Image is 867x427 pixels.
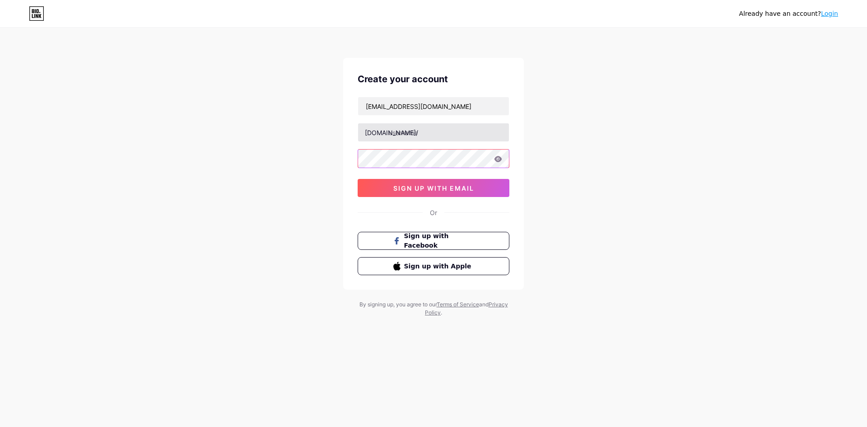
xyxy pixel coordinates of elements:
button: sign up with email [358,179,509,197]
a: Login [821,10,838,17]
div: [DOMAIN_NAME]/ [365,128,418,137]
span: Sign up with Apple [404,262,474,271]
div: Already have an account? [739,9,838,19]
input: Email [358,97,509,115]
input: username [358,123,509,141]
button: Sign up with Apple [358,257,509,275]
button: Sign up with Facebook [358,232,509,250]
span: Sign up with Facebook [404,231,474,250]
span: sign up with email [393,184,474,192]
div: Create your account [358,72,509,86]
div: By signing up, you agree to our and . [357,300,510,317]
a: Terms of Service [437,301,479,308]
div: Or [430,208,437,217]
